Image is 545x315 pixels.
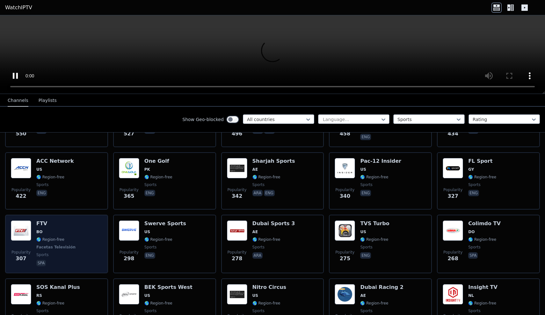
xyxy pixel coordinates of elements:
h6: BEK Sports West [144,284,193,290]
span: sports [144,182,156,187]
img: FL Sport [443,158,463,178]
span: 🌎 Region-free [252,301,280,306]
h6: Pac-12 Insider [360,158,401,164]
h6: Dubai Sports 3 [252,220,295,227]
button: Playlists [39,95,57,107]
p: eng [468,190,479,196]
span: 🌎 Region-free [144,301,172,306]
span: 🌎 Region-free [360,237,388,242]
img: Colimdo TV [443,220,463,241]
span: sports [360,182,372,187]
span: 527 [124,130,134,138]
span: 🌎 Region-free [360,175,388,180]
span: sports [36,182,48,187]
span: Popularity [228,187,247,192]
span: sports [252,182,265,187]
img: Dubai Sports 3 [227,220,247,241]
span: Popularity [443,187,462,192]
span: sports [36,252,48,257]
span: US [144,229,150,234]
span: US [144,293,150,298]
span: 278 [232,255,242,262]
span: sports [144,245,156,250]
span: 434 [447,130,458,138]
h6: FL Sport [468,158,496,164]
h6: SOS Kanal Plus [36,284,80,290]
span: Facetas Televisión [36,245,76,250]
span: 🌎 Region-free [144,175,172,180]
img: One Golf [119,158,139,178]
span: Popularity [11,187,31,192]
span: BO [36,229,42,234]
span: AE [360,293,366,298]
img: BEK Sports West [119,284,139,304]
span: NL [468,293,474,298]
span: sports [468,245,480,250]
p: eng [360,252,371,259]
p: eng [36,190,47,196]
span: 496 [232,130,242,138]
h6: ACC Network [36,158,74,164]
span: Popularity [228,250,247,255]
span: 🌎 Region-free [144,237,172,242]
p: ara [252,190,263,196]
a: WatchIPTV [5,4,32,11]
span: sports [252,308,265,313]
img: Dubai Racing 2 [335,284,355,304]
p: ara [252,252,263,259]
img: SOS Kanal Plus [11,284,31,304]
span: 🌎 Region-free [252,175,280,180]
h6: Dubai Racing 2 [360,284,403,290]
span: 🌎 Region-free [468,175,496,180]
span: AE [252,229,258,234]
h6: Swerve Sports [144,220,186,227]
h6: Sharjah Sports [252,158,295,164]
p: eng [144,252,155,259]
span: sports [144,308,156,313]
span: Popularity [443,250,462,255]
span: 422 [16,192,26,200]
span: Popularity [335,187,354,192]
span: sports [468,308,480,313]
span: 🌎 Region-free [36,237,64,242]
img: TVS Turbo [335,220,355,241]
span: 275 [340,255,350,262]
span: US [360,229,366,234]
img: Sharjah Sports [227,158,247,178]
span: US [36,167,42,172]
button: Channels [8,95,28,107]
span: sports [360,308,372,313]
p: eng [264,190,275,196]
h6: Colimdo TV [468,220,501,227]
span: Popularity [120,250,139,255]
span: 327 [447,192,458,200]
span: 🌎 Region-free [468,237,496,242]
p: spa [468,252,478,259]
img: Pac-12 Insider [335,158,355,178]
p: eng [144,190,155,196]
span: AE [252,167,258,172]
span: US [360,167,366,172]
span: 365 [124,192,134,200]
span: 298 [124,255,134,262]
h6: Insight TV [468,284,498,290]
label: Show Geo-blocked [182,116,224,123]
span: 268 [447,255,458,262]
h6: TVS Turbo [360,220,389,227]
span: US [252,293,258,298]
img: Nitro Circus [227,284,247,304]
span: 🌎 Region-free [468,301,496,306]
img: FTV [11,220,31,241]
img: Swerve Sports [119,220,139,241]
span: 🌎 Region-free [252,237,280,242]
p: eng [360,134,371,140]
span: 🌎 Region-free [360,301,388,306]
img: Insight TV [443,284,463,304]
span: RS [36,293,42,298]
span: 550 [16,130,26,138]
h6: FTV [36,220,77,227]
span: 🌎 Region-free [36,175,64,180]
p: spa [36,260,46,266]
p: eng [360,190,371,196]
span: Popularity [11,250,31,255]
